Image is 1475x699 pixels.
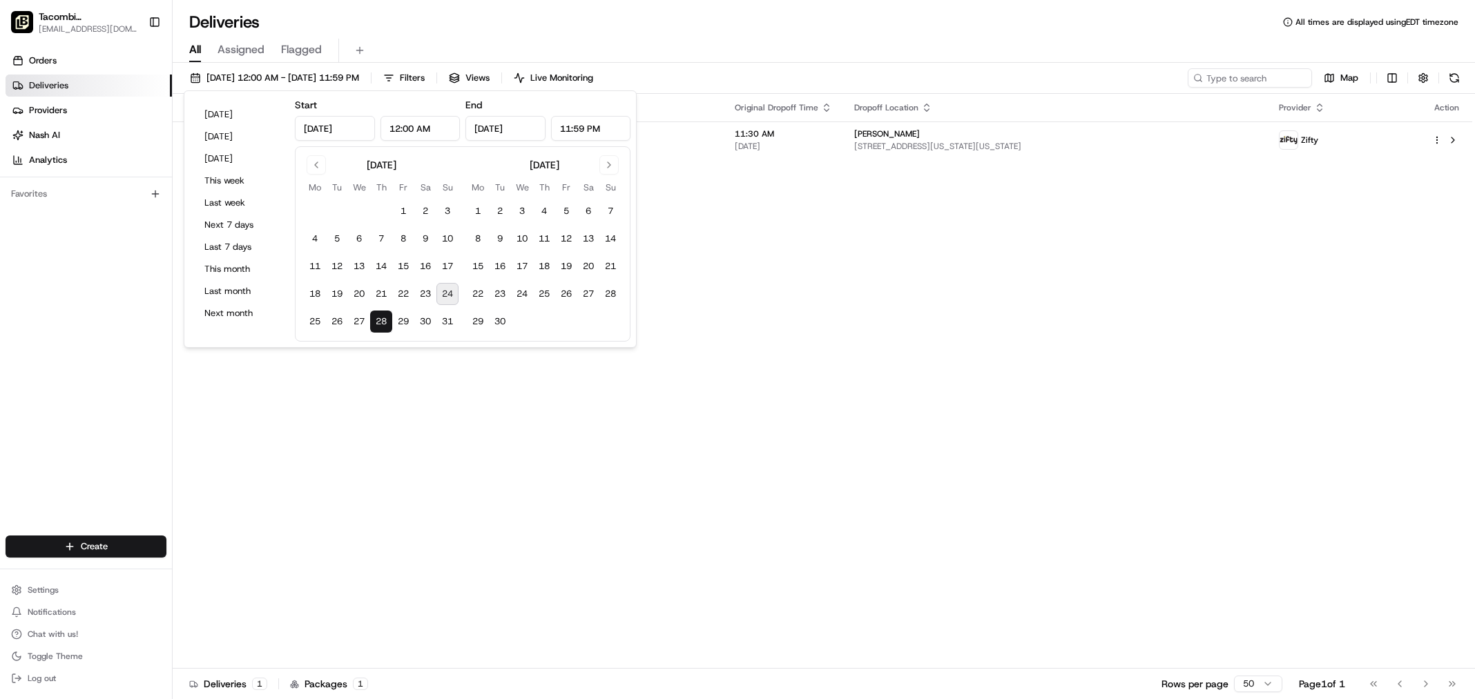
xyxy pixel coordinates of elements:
button: 26 [326,311,348,333]
span: [DATE] [735,141,832,152]
span: Views [465,72,490,84]
span: Providers [29,104,67,117]
input: Clear [36,89,228,104]
button: 30 [489,311,511,333]
button: 13 [348,255,370,277]
a: Analytics [6,149,172,171]
button: 11 [533,228,555,250]
button: 8 [467,228,489,250]
a: Providers [6,99,172,121]
button: 28 [599,283,621,305]
button: Next month [198,304,281,323]
button: 11 [304,255,326,277]
th: Thursday [370,180,392,195]
button: Settings [6,580,166,600]
button: Last week [198,193,281,213]
button: 19 [326,283,348,305]
button: 1 [467,200,489,222]
span: Chat with us! [28,629,78,640]
button: 27 [577,283,599,305]
a: 💻API Documentation [111,195,227,219]
button: Filters [377,68,431,88]
button: 9 [489,228,511,250]
a: 📗Knowledge Base [8,195,111,219]
button: Tacombi [GEOGRAPHIC_DATA] [39,10,137,23]
h1: Deliveries [189,11,260,33]
button: 27 [348,311,370,333]
span: Log out [28,673,56,684]
span: Create [81,540,108,553]
div: We're available if you need us! [47,146,175,157]
button: 21 [599,255,621,277]
p: Welcome 👋 [14,55,251,77]
th: Tuesday [326,180,348,195]
button: 2 [489,200,511,222]
button: 13 [577,228,599,250]
span: Provider [1279,102,1311,113]
button: This week [198,171,281,190]
button: Last month [198,282,281,301]
button: [DATE] 12:00 AM - [DATE] 11:59 PM [184,68,365,88]
button: 22 [392,283,414,305]
th: Tuesday [489,180,511,195]
div: 1 [252,678,267,690]
div: Packages [290,677,368,691]
th: Sunday [599,180,621,195]
img: 1736555255976-a54dd68f-1ca7-489b-9aae-adbdc363a1c4 [14,132,39,157]
span: Toggle Theme [28,651,83,662]
th: Friday [392,180,414,195]
button: [DATE] [198,105,281,124]
label: Start [295,99,317,111]
div: [DATE] [367,158,396,172]
a: Powered byPylon [97,233,167,244]
button: 4 [533,200,555,222]
button: 6 [348,228,370,250]
button: 14 [370,255,392,277]
span: Original Dropoff Time [735,102,818,113]
button: 15 [392,255,414,277]
button: 25 [533,283,555,305]
button: 9 [414,228,436,250]
th: Thursday [533,180,555,195]
th: Saturday [577,180,599,195]
button: 10 [436,228,459,250]
button: 6 [577,200,599,222]
div: Action [1432,102,1461,113]
button: Views [443,68,496,88]
img: Tacombi Empire State Building [11,11,33,33]
input: Type to search [1188,68,1312,88]
button: 20 [348,283,370,305]
button: 8 [392,228,414,250]
button: 23 [414,283,436,305]
span: All times are displayed using EDT timezone [1295,17,1458,28]
span: Dropoff Location [854,102,918,113]
button: This month [198,259,281,279]
span: Deliveries [29,79,68,92]
span: Nash AI [29,129,60,141]
button: 20 [577,255,599,277]
img: Nash [14,14,41,41]
button: Next 7 days [198,215,281,235]
span: [PERSON_NAME] [854,128,920,139]
button: 24 [436,283,459,305]
th: Wednesday [511,180,533,195]
button: 12 [326,255,348,277]
div: 💻 [117,201,128,213]
button: 4 [304,228,326,250]
button: Toggle Theme [6,647,166,666]
span: Knowledge Base [28,200,106,214]
a: Orders [6,50,172,72]
button: 15 [467,255,489,277]
button: [EMAIL_ADDRESS][DOMAIN_NAME] [39,23,137,35]
a: Nash AI [6,124,172,146]
div: Start new chat [47,132,226,146]
span: [DATE] 12:00 AM - [DATE] 11:59 PM [206,72,359,84]
input: Time [380,116,461,141]
span: Orders [29,55,57,67]
img: zifty-logo-trans-sq.png [1280,131,1298,149]
button: 29 [467,311,489,333]
span: [STREET_ADDRESS][US_STATE][US_STATE] [854,141,1257,152]
button: Notifications [6,602,166,622]
button: 25 [304,311,326,333]
span: Pylon [137,234,167,244]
